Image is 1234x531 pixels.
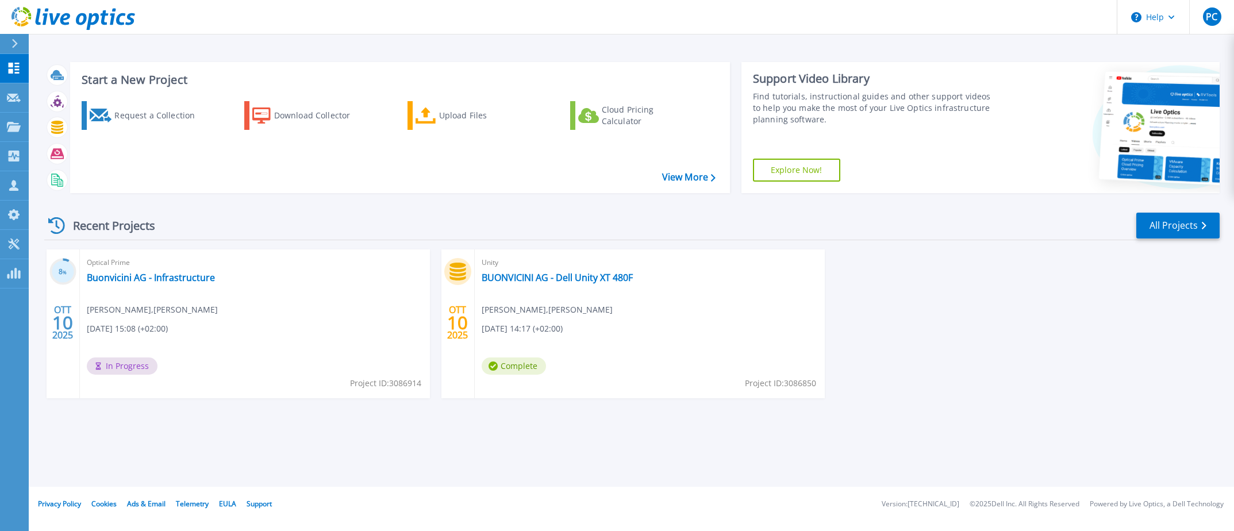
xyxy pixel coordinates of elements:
li: Version: [TECHNICAL_ID] [882,501,959,508]
a: Download Collector [244,101,372,130]
a: Upload Files [408,101,536,130]
div: Upload Files [439,104,531,127]
span: Optical Prime [87,256,423,269]
h3: 8 [49,265,76,279]
span: Unity [482,256,818,269]
div: Cloud Pricing Calculator [602,104,694,127]
div: OTT 2025 [447,302,468,344]
div: Find tutorials, instructional guides and other support videos to help you make the most of your L... [753,91,998,125]
div: Request a Collection [114,104,206,127]
span: PC [1206,12,1217,21]
a: Request a Collection [82,101,210,130]
a: Cloud Pricing Calculator [570,101,698,130]
a: Telemetry [176,499,209,509]
a: BUONVICINI AG - Dell Unity XT 480F [482,272,633,283]
a: All Projects [1136,213,1220,238]
div: Recent Projects [44,211,171,240]
a: Cookies [91,499,117,509]
li: Powered by Live Optics, a Dell Technology [1090,501,1224,508]
span: [DATE] 15:08 (+02:00) [87,322,168,335]
h3: Start a New Project [82,74,715,86]
span: [DATE] 14:17 (+02:00) [482,322,563,335]
a: Support [247,499,272,509]
span: % [63,269,67,275]
span: 10 [52,318,73,328]
a: Explore Now! [753,159,840,182]
a: Ads & Email [127,499,166,509]
div: Support Video Library [753,71,998,86]
span: Project ID: 3086850 [745,377,816,390]
div: Download Collector [274,104,366,127]
a: Privacy Policy [38,499,81,509]
a: View More [662,172,716,183]
span: Project ID: 3086914 [350,377,421,390]
div: OTT 2025 [52,302,74,344]
span: Complete [482,357,546,375]
li: © 2025 Dell Inc. All Rights Reserved [970,501,1079,508]
a: EULA [219,499,236,509]
span: 10 [447,318,468,328]
span: [PERSON_NAME] , [PERSON_NAME] [87,303,218,316]
a: Buonvicini AG - Infrastructure [87,272,215,283]
span: [PERSON_NAME] , [PERSON_NAME] [482,303,613,316]
span: In Progress [87,357,157,375]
